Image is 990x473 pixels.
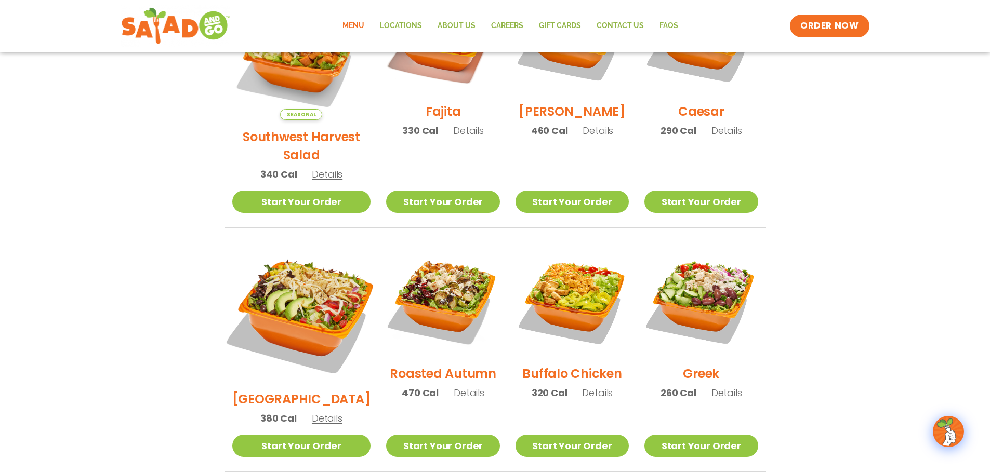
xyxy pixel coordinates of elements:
h2: Roasted Autumn [390,364,496,383]
span: 380 Cal [260,411,297,425]
a: FAQs [652,14,686,38]
span: Details [583,124,613,137]
img: wpChatIcon [934,417,963,446]
img: Product photo for BBQ Ranch Salad [220,232,382,394]
a: Start Your Order [516,435,629,457]
h2: Fajita [426,102,461,120]
span: 470 Cal [402,386,439,400]
span: 320 Cal [532,386,567,400]
h2: Caesar [678,102,724,120]
img: Product photo for Roasted Autumn Salad [386,244,499,357]
nav: Menu [335,14,686,38]
a: Start Your Order [644,191,758,213]
a: ORDER NOW [790,15,869,37]
a: Start Your Order [232,191,371,213]
a: Start Your Order [516,191,629,213]
span: Details [582,386,613,399]
span: 330 Cal [402,124,438,138]
span: 290 Cal [661,124,696,138]
span: 340 Cal [260,167,297,181]
img: Product photo for Buffalo Chicken Salad [516,244,629,357]
h2: Southwest Harvest Salad [232,128,371,164]
a: GIFT CARDS [531,14,589,38]
a: About Us [430,14,483,38]
span: Details [312,412,342,425]
span: Details [711,386,742,399]
span: 260 Cal [661,386,696,400]
span: Details [454,386,484,399]
a: Locations [372,14,430,38]
h2: [GEOGRAPHIC_DATA] [232,390,371,408]
a: Start Your Order [386,435,499,457]
span: Details [312,168,342,181]
a: Careers [483,14,531,38]
img: new-SAG-logo-768×292 [121,5,231,47]
h2: Greek [683,364,719,383]
h2: Buffalo Chicken [522,364,622,383]
span: 460 Cal [531,124,568,138]
img: Product photo for Greek Salad [644,244,758,357]
a: Start Your Order [232,435,371,457]
a: Menu [335,14,372,38]
span: Seasonal [280,109,322,120]
h2: [PERSON_NAME] [519,102,626,120]
a: Start Your Order [386,191,499,213]
a: Start Your Order [644,435,758,457]
span: Details [711,124,742,137]
a: Contact Us [589,14,652,38]
span: ORDER NOW [800,20,859,32]
span: Details [453,124,484,137]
